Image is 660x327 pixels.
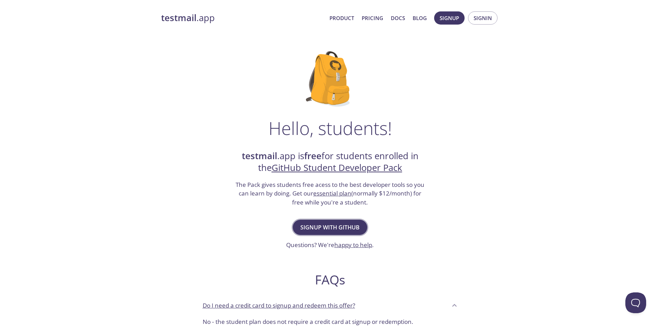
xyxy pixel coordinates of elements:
a: Blog [413,13,427,22]
h1: Hello, students! [269,118,392,138]
img: github-student-backpack.png [306,51,354,107]
button: Signin [468,11,498,25]
a: testmail.app [161,12,324,24]
a: GitHub Student Developer Pack [272,162,402,174]
div: Do I need a credit card to signup and redeem this offer? [197,296,463,315]
a: essential plan [313,189,351,197]
a: Product [329,13,354,22]
a: Pricing [362,13,383,22]
span: Signup with GitHub [300,222,360,232]
h3: The Pack gives students free acess to the best developer tools so you can learn by doing. Get our... [235,180,425,207]
span: Signin [474,13,492,22]
strong: testmail [161,12,196,24]
strong: testmail [242,150,277,162]
h2: FAQs [197,272,463,288]
iframe: Help Scout Beacon - Open [625,292,646,313]
a: Docs [391,13,405,22]
h2: .app is for students enrolled in the [235,150,425,174]
button: Signup [434,11,465,25]
a: happy to help [334,241,372,249]
span: Signup [440,13,459,22]
h3: Questions? We're . [286,240,374,249]
p: No - the student plan does not require a credit card at signup or redemption. [203,317,458,326]
strong: free [304,150,322,162]
button: Signup with GitHub [293,220,367,235]
p: Do I need a credit card to signup and redeem this offer? [203,301,355,310]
